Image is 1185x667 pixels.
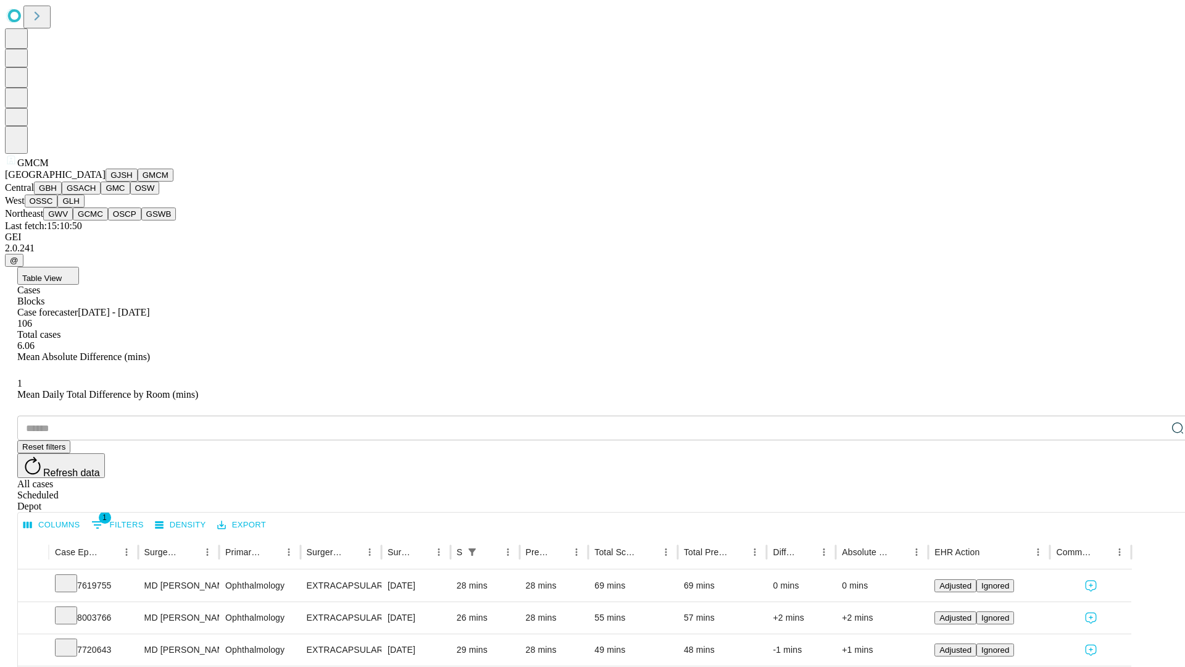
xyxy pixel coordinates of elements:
button: Ignored [976,579,1014,592]
button: Adjusted [934,611,976,624]
div: 28 mins [526,602,583,634]
div: Predicted In Room Duration [526,547,550,557]
div: 28 mins [457,570,513,602]
button: Sort [551,543,568,561]
button: @ [5,254,23,267]
button: Menu [746,543,763,561]
button: Expand [24,608,43,629]
div: Total Predicted Duration [684,547,728,557]
button: Ignored [976,644,1014,657]
div: EXTRACAPSULAR CATARACT REMOVAL WITH [MEDICAL_DATA] [307,634,375,666]
span: [DATE] - [DATE] [78,307,149,317]
span: Northeast [5,208,43,219]
button: Sort [263,543,280,561]
div: 2.0.241 [5,243,1180,254]
div: Comments [1056,547,1092,557]
button: Sort [101,543,118,561]
span: 1 [99,511,111,524]
div: MD [PERSON_NAME] [144,602,213,634]
div: +1 mins [842,634,922,666]
button: GBH [34,182,62,195]
button: Menu [361,543,378,561]
div: [DATE] [388,570,444,602]
button: Sort [344,543,361,561]
span: Ignored [981,613,1009,623]
div: EXTRACAPSULAR CATARACT REMOVAL WITH [MEDICAL_DATA] [307,570,375,602]
div: Ophthalmology [225,634,294,666]
div: 55 mins [594,602,671,634]
div: Absolute Difference [842,547,889,557]
span: Refresh data [43,468,100,478]
span: Mean Daily Total Difference by Room (mins) [17,389,198,400]
button: Menu [657,543,675,561]
button: GSACH [62,182,101,195]
span: Ignored [981,581,1009,590]
div: 28 mins [526,570,583,602]
span: Table View [22,274,62,283]
span: GMCM [17,157,49,168]
div: GEI [5,232,1180,243]
span: West [5,195,25,206]
button: Expand [24,640,43,661]
button: Sort [981,543,998,561]
button: Select columns [20,516,83,535]
button: Menu [499,543,517,561]
button: Sort [891,543,908,561]
button: Show filters [464,543,481,561]
button: Density [152,516,209,535]
div: MD [PERSON_NAME] [144,570,213,602]
button: Ignored [976,611,1014,624]
span: [GEOGRAPHIC_DATA] [5,169,106,180]
button: Sort [1094,543,1111,561]
button: Menu [1029,543,1047,561]
div: Surgery Date [388,547,412,557]
div: Primary Service [225,547,261,557]
button: Sort [798,543,815,561]
button: OSCP [108,208,141,220]
button: Sort [729,543,746,561]
button: Adjusted [934,644,976,657]
span: Case forecaster [17,307,78,317]
button: Menu [430,543,447,561]
button: OSW [130,182,160,195]
div: -1 mins [773,634,829,666]
div: Surgery Name [307,547,343,557]
div: +2 mins [842,602,922,634]
div: MD [PERSON_NAME] [144,634,213,666]
div: Scheduled In Room Duration [457,547,462,557]
button: Sort [640,543,657,561]
div: 69 mins [594,570,671,602]
button: Menu [815,543,833,561]
button: GWV [43,208,73,220]
div: 0 mins [842,570,922,602]
button: Expand [24,576,43,597]
div: 49 mins [594,634,671,666]
span: Adjusted [939,613,971,623]
button: Sort [413,543,430,561]
span: Adjusted [939,645,971,655]
div: Surgeon Name [144,547,180,557]
div: 7619755 [55,570,132,602]
div: 57 mins [684,602,761,634]
div: +2 mins [773,602,829,634]
span: Central [5,182,34,193]
button: GCMC [73,208,108,220]
button: GMCM [138,169,173,182]
div: 29 mins [457,634,513,666]
button: Menu [1111,543,1128,561]
span: Ignored [981,645,1009,655]
span: Reset filters [22,442,65,451]
span: Adjusted [939,581,971,590]
span: Total cases [17,329,60,340]
span: 6.06 [17,340,35,351]
div: 7720643 [55,634,132,666]
span: Mean Absolute Difference (mins) [17,351,150,362]
div: 28 mins [526,634,583,666]
div: 26 mins [457,602,513,634]
div: Ophthalmology [225,602,294,634]
button: Menu [908,543,925,561]
div: Total Scheduled Duration [594,547,639,557]
div: Difference [773,547,797,557]
button: GJSH [106,169,138,182]
span: Last fetch: 15:10:50 [5,220,82,231]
